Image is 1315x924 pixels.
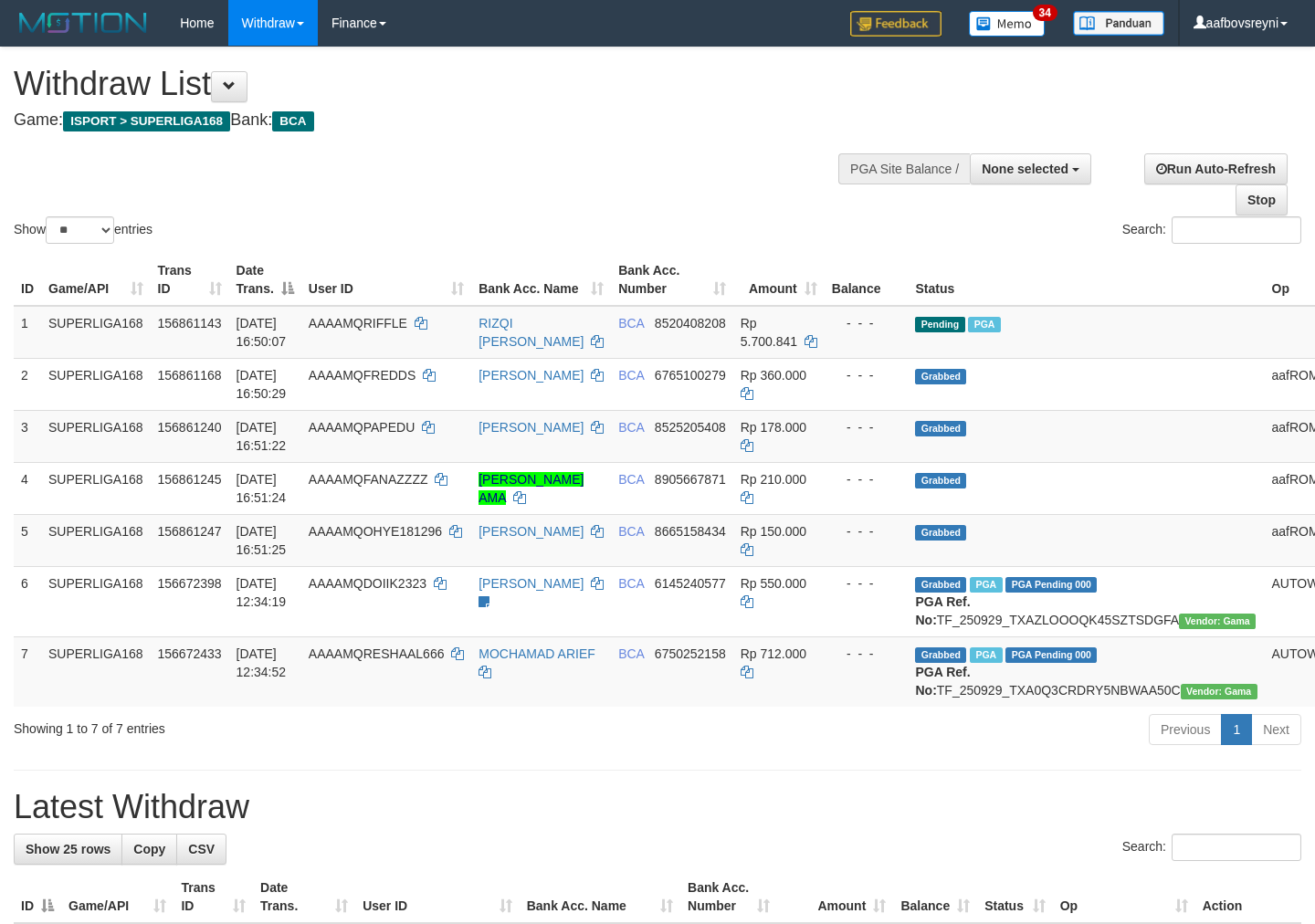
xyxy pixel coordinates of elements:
span: 156861240 [158,420,222,435]
span: Rp 550.000 [741,576,806,591]
a: Show 25 rows [14,834,122,865]
span: AAAAMQFREDDS [309,368,416,383]
span: Copy 8525205408 to clipboard [655,420,726,435]
td: 4 [14,462,41,514]
b: PGA Ref. No: [915,594,970,627]
td: SUPERLIGA168 [41,566,151,636]
span: Grabbed [915,369,966,384]
div: - - - [832,314,901,332]
th: Amount: activate to sort column ascending [777,871,894,923]
td: 6 [14,566,41,636]
th: Bank Acc. Number: activate to sort column ascending [680,871,777,923]
span: Copy 8520408208 to clipboard [655,316,726,331]
span: Marked by aafchhiseyha [968,317,1000,332]
label: Show entries [14,216,153,244]
img: MOTION_logo.png [14,9,153,37]
span: BCA [618,368,644,383]
b: PGA Ref. No: [915,665,970,698]
span: AAAAMQDOIIK2323 [309,576,426,591]
td: SUPERLIGA168 [41,462,151,514]
div: - - - [832,418,901,436]
th: Date Trans.: activate to sort column ascending [253,871,355,923]
span: [DATE] 16:50:07 [237,316,287,349]
span: 156861247 [158,524,222,539]
th: Balance: activate to sort column ascending [893,871,977,923]
span: Show 25 rows [26,842,110,856]
span: BCA [618,316,644,331]
img: Button%20Memo.svg [969,11,1046,37]
span: Grabbed [915,421,966,436]
a: MOCHAMAD ARIEF [479,646,595,661]
th: User ID: activate to sort column ascending [301,254,471,306]
a: 1 [1221,714,1252,745]
span: Copy 8665158434 to clipboard [655,524,726,539]
span: Copy 6750252158 to clipboard [655,646,726,661]
span: BCA [618,524,644,539]
a: [PERSON_NAME] [479,420,584,435]
span: Pending [915,317,964,332]
label: Search: [1122,834,1301,861]
span: Grabbed [915,473,966,488]
span: [DATE] 12:34:52 [237,646,287,679]
select: Showentries [46,216,114,244]
td: TF_250929_TXA0Q3CRDRY5NBWAA50C [908,636,1264,707]
td: TF_250929_TXAZLOOOQK45SZTSDGFA [908,566,1264,636]
span: Rp 360.000 [741,368,806,383]
span: 156861168 [158,368,222,383]
span: Grabbed [915,577,966,593]
span: AAAAMQOHYE181296 [309,524,442,539]
span: Rp 150.000 [741,524,806,539]
span: [DATE] 16:51:22 [237,420,287,453]
span: Copy [133,842,165,856]
span: BCA [618,646,644,661]
h4: Game: Bank: [14,111,858,130]
td: SUPERLIGA168 [41,514,151,566]
span: Vendor URL: https://trx31.1velocity.biz [1179,614,1256,629]
span: 156672398 [158,576,222,591]
a: Next [1251,714,1301,745]
th: Bank Acc. Name: activate to sort column ascending [520,871,680,923]
th: Bank Acc. Number: activate to sort column ascending [611,254,733,306]
label: Search: [1122,216,1301,244]
span: AAAAMQFANAZZZZ [309,472,428,487]
input: Search: [1172,834,1301,861]
span: [DATE] 16:51:24 [237,472,287,505]
div: PGA Site Balance / [838,153,970,184]
span: Rp 210.000 [741,472,806,487]
th: Amount: activate to sort column ascending [733,254,825,306]
span: Marked by aafsoycanthlai [970,577,1002,593]
div: - - - [832,522,901,541]
span: CSV [188,842,215,856]
span: AAAAMQRESHAAL666 [309,646,445,661]
span: BCA [272,111,313,131]
span: AAAAMQPAPEDU [309,420,415,435]
h1: Latest Withdraw [14,789,1301,825]
th: Game/API: activate to sort column ascending [41,254,151,306]
th: Bank Acc. Name: activate to sort column ascending [471,254,611,306]
th: ID [14,254,41,306]
a: Previous [1149,714,1222,745]
td: SUPERLIGA168 [41,636,151,707]
td: 2 [14,358,41,410]
th: Status [908,254,1264,306]
span: BCA [618,420,644,435]
img: panduan.png [1073,11,1164,36]
th: Op: activate to sort column ascending [1053,871,1195,923]
span: [DATE] 16:50:29 [237,368,287,401]
th: Date Trans.: activate to sort column descending [229,254,301,306]
span: 34 [1033,5,1057,21]
span: Grabbed [915,525,966,541]
a: [PERSON_NAME] AMA [479,472,584,505]
a: [PERSON_NAME] [479,576,584,591]
span: AAAAMQRIFFLE [309,316,407,331]
a: Stop [1236,184,1288,215]
span: BCA [618,472,644,487]
a: Copy [121,834,177,865]
span: [DATE] 12:34:19 [237,576,287,609]
span: BCA [618,576,644,591]
a: Run Auto-Refresh [1144,153,1288,184]
th: Trans ID: activate to sort column ascending [174,871,253,923]
div: - - - [832,645,901,663]
td: SUPERLIGA168 [41,358,151,410]
div: - - - [832,470,901,488]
